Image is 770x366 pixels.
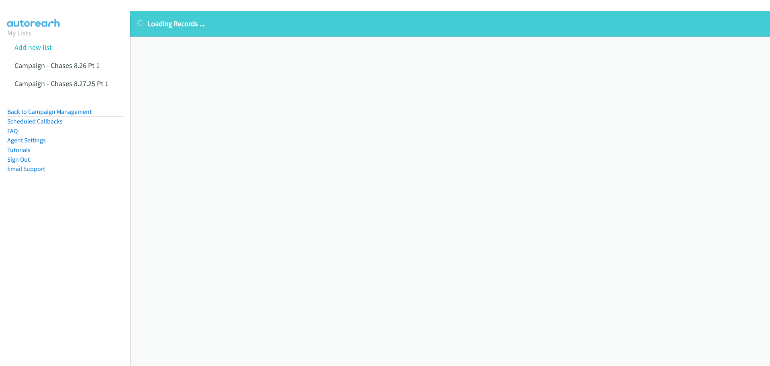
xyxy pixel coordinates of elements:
a: Add new list [14,43,52,52]
p: Loading Records ... [137,18,763,29]
a: Sign Out [7,156,30,163]
a: My Lists [7,28,31,37]
a: Campaign - Chases 8.26 Pt 1 [14,61,100,70]
a: Agent Settings [7,136,46,144]
a: Email Support [7,165,45,173]
a: Scheduled Callbacks [7,117,63,125]
a: FAQ [7,127,18,135]
a: Back to Campaign Management [7,108,92,115]
a: Tutorials [7,146,31,154]
a: Campaign - Chases 8.27.25 Pt 1 [14,79,109,88]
